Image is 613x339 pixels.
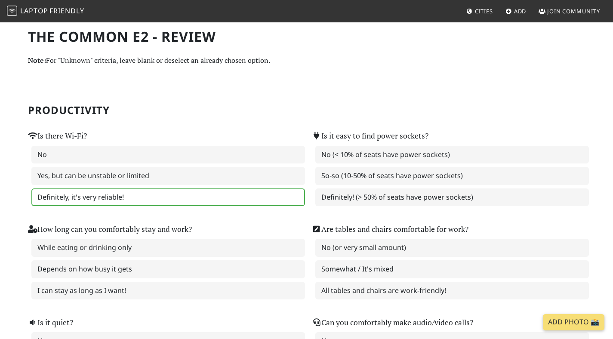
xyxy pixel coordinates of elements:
[315,146,589,164] label: No (< 10% of seats have power sockets)
[20,6,48,15] span: Laptop
[315,167,589,185] label: So-so (10-50% of seats have power sockets)
[31,282,305,300] label: I can stay as long as I want!
[312,223,468,235] label: Are tables and chairs comfortable for work?
[28,317,73,329] label: Is it quiet?
[312,130,428,142] label: Is it easy to find power sockets?
[28,130,87,142] label: Is there Wi-Fi?
[514,7,527,15] span: Add
[28,55,585,66] p: For "Unknown" criteria, leave blank or deselect an already chosen option.
[28,28,585,45] h1: The Common E2 - Review
[312,317,473,329] label: Can you comfortably make audio/video calls?
[28,223,192,235] label: How long can you comfortably stay and work?
[31,167,305,185] label: Yes, but can be unstable or limited
[315,188,589,206] label: Definitely! (> 50% of seats have power sockets)
[315,239,589,257] label: No (or very small amount)
[31,188,305,206] label: Definitely, it's very reliable!
[28,55,46,65] strong: Note:
[31,239,305,257] label: While eating or drinking only
[315,282,589,300] label: All tables and chairs are work-friendly!
[49,6,84,15] span: Friendly
[502,3,530,19] a: Add
[463,3,496,19] a: Cities
[315,260,589,278] label: Somewhat / It's mixed
[543,314,604,330] a: Add Photo 📸
[28,104,585,117] h2: Productivity
[31,146,305,164] label: No
[31,260,305,278] label: Depends on how busy it gets
[535,3,604,19] a: Join Community
[475,7,493,15] span: Cities
[7,6,17,16] img: LaptopFriendly
[547,7,600,15] span: Join Community
[7,4,84,19] a: LaptopFriendly LaptopFriendly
